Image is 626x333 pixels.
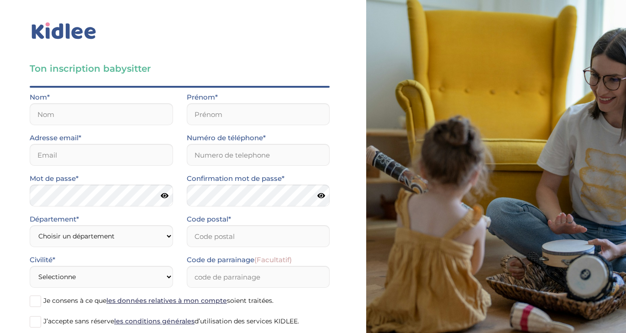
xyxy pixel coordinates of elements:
input: Prénom [187,103,330,125]
label: Code de parrainage [187,254,292,266]
input: Code postal [187,225,330,247]
a: les données relatives à mon compte [106,296,227,305]
input: code de parrainage [187,266,330,288]
label: Code postal* [187,213,231,225]
h3: Ton inscription babysitter [30,62,330,75]
span: J’accepte sans réserve d’utilisation des services KIDLEE. [43,317,299,325]
a: les conditions générales [114,317,195,325]
input: Email [30,144,173,166]
label: Prénom* [187,91,218,103]
label: Mot de passe* [30,173,79,185]
label: Adresse email* [30,132,81,144]
label: Numéro de téléphone* [187,132,266,144]
img: logo_kidlee_bleu [30,21,98,42]
span: Je consens à ce que soient traitées. [43,296,274,305]
label: Civilité* [30,254,55,266]
label: Confirmation mot de passe* [187,173,284,185]
input: Numero de telephone [187,144,330,166]
label: Département* [30,213,79,225]
span: (Facultatif) [254,255,292,264]
input: Nom [30,103,173,125]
